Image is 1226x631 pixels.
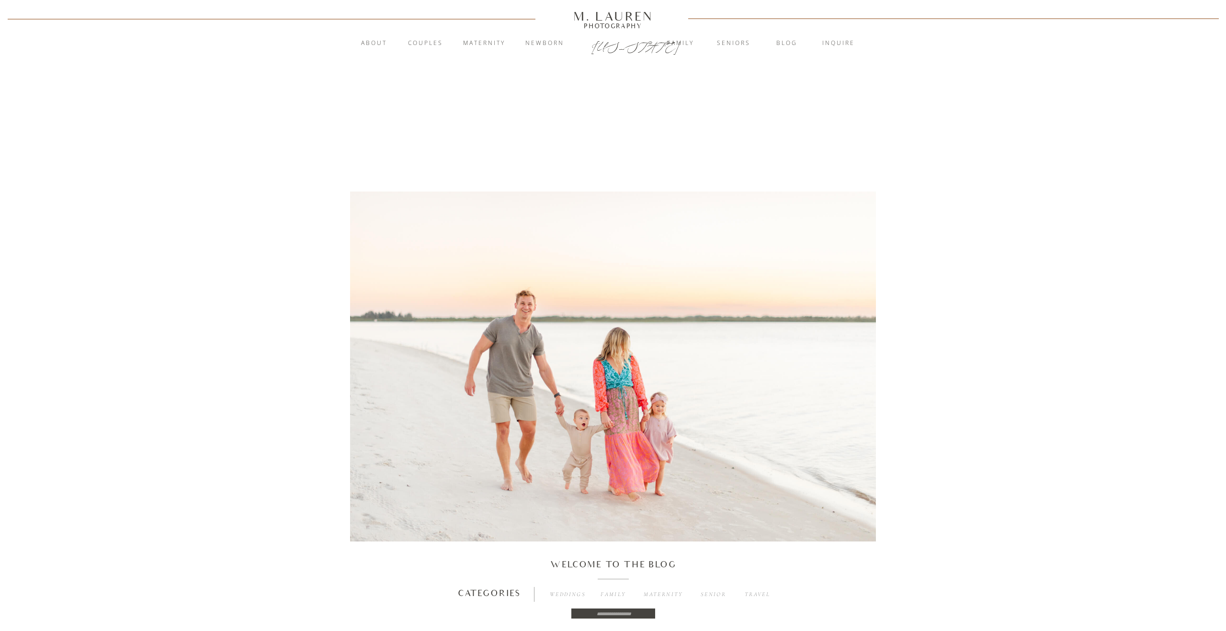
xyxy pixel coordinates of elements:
[708,39,760,48] a: Seniors
[600,590,627,599] a: Family
[741,590,773,599] a: Travel
[569,23,657,28] a: Photography
[519,39,570,48] a: Newborn
[500,558,727,569] h1: Welcome to the blog
[761,39,813,48] a: blog
[545,11,681,22] a: M. Lauren
[655,39,706,48] a: Family
[355,39,392,48] a: About
[591,39,635,51] a: [US_STATE]
[458,39,510,48] a: Maternity
[641,590,685,599] a: maternity
[813,39,864,48] a: inquire
[697,590,729,599] a: senior
[550,590,585,599] a: weddings
[456,587,522,602] h2: categories
[399,39,451,48] a: Couples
